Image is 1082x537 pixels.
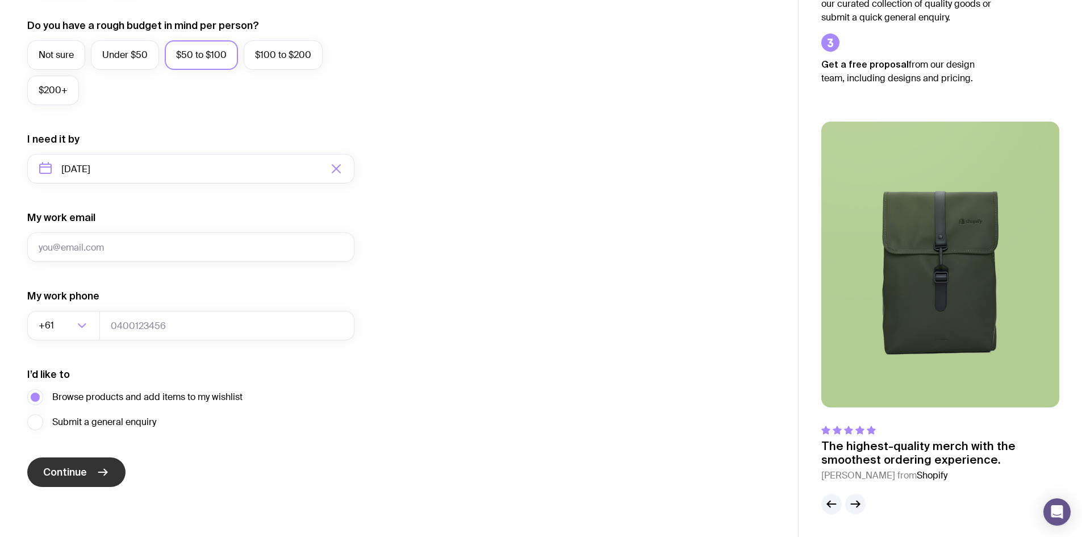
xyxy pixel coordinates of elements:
span: +61 [39,311,56,340]
div: Search for option [27,311,100,340]
label: $100 to $200 [244,40,323,70]
div: Open Intercom Messenger [1043,498,1071,526]
button: Continue [27,457,126,487]
span: Shopify [917,469,947,481]
p: from our design team, including designs and pricing. [821,57,992,85]
strong: Get a free proposal [821,59,909,69]
label: Under $50 [91,40,159,70]
label: $50 to $100 [165,40,238,70]
input: 0400123456 [99,311,354,340]
span: Browse products and add items to my wishlist [52,390,243,404]
label: I’d like to [27,368,70,381]
label: $200+ [27,76,79,105]
input: you@email.com [27,232,354,262]
p: The highest-quality merch with the smoothest ordering experience. [821,439,1059,467]
label: I need it by [27,132,80,146]
label: Not sure [27,40,85,70]
cite: [PERSON_NAME] from [821,469,1059,482]
input: Select a target date [27,154,354,184]
label: My work phone [27,289,99,303]
span: Submit a general enquiry [52,415,156,429]
span: Continue [43,465,87,479]
input: Search for option [56,311,74,340]
label: My work email [27,211,95,224]
label: Do you have a rough budget in mind per person? [27,19,259,32]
